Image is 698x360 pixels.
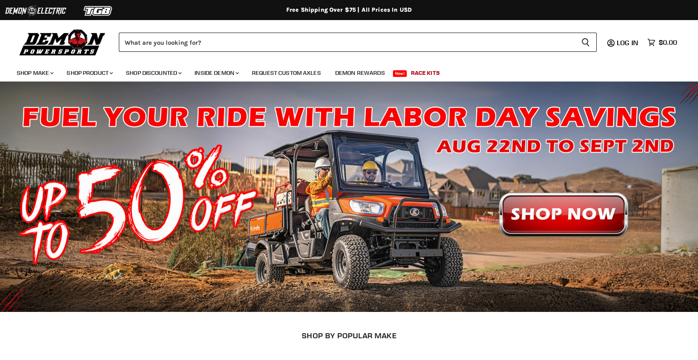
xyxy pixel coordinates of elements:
[10,61,675,82] ul: Main menu
[659,38,677,46] span: $0.00
[393,70,407,77] span: New!
[643,36,681,49] a: $0.00
[617,38,638,47] span: Log in
[188,64,244,82] a: Inside Demon
[4,3,67,19] img: Demon Electric Logo 2
[17,27,108,57] img: Demon Powersports
[246,64,327,82] a: Request Custom Axles
[613,39,643,46] a: Log in
[119,33,597,52] form: Product
[67,3,130,19] img: TGB Logo 2
[10,64,59,82] a: Shop Make
[25,331,674,340] h2: SHOP BY POPULAR MAKE
[405,64,446,82] a: Race Kits
[575,33,597,52] button: Search
[120,64,187,82] a: Shop Discounted
[60,64,118,82] a: Shop Product
[119,33,575,52] input: Search
[14,6,684,14] div: Free Shipping Over $75 | All Prices In USD
[329,64,391,82] a: Demon Rewards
